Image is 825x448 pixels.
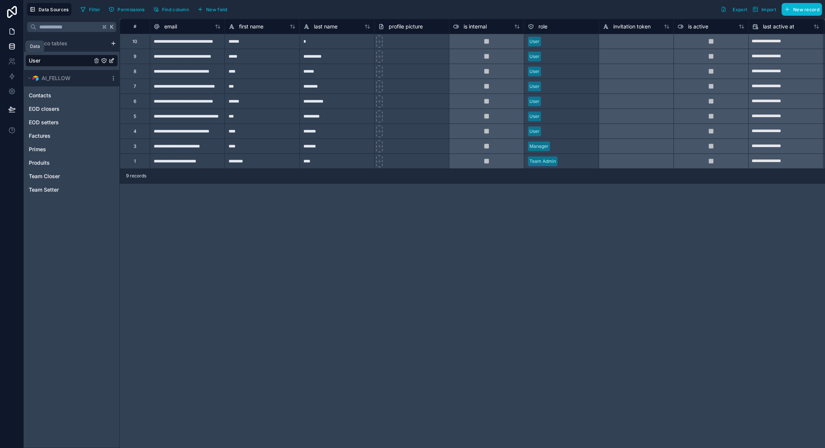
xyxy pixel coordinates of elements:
[77,4,103,15] button: Filter
[134,128,137,134] div: 4
[132,39,137,45] div: 10
[134,54,136,60] div: 9
[529,68,540,75] div: User
[529,113,540,120] div: User
[134,83,136,89] div: 7
[688,23,708,30] span: is active
[389,23,423,30] span: profile picture
[538,23,547,30] span: role
[30,43,40,49] div: Data
[782,3,822,16] button: New record
[134,113,136,119] div: 5
[529,53,540,60] div: User
[106,4,150,15] a: Permissions
[126,173,146,179] span: 9 records
[164,23,177,30] span: email
[733,7,747,12] span: Export
[718,3,750,16] button: Export
[134,68,136,74] div: 8
[195,4,230,15] button: New field
[529,128,540,135] div: User
[134,98,136,104] div: 6
[750,3,779,16] button: Import
[613,23,651,30] span: invitation token
[763,23,794,30] span: last active at
[27,3,71,16] button: Data Sources
[150,4,192,15] button: Find column
[162,7,189,12] span: Find column
[464,23,487,30] span: is internal
[117,7,144,12] span: Permissions
[529,98,540,105] div: User
[126,24,144,29] div: #
[134,158,136,164] div: 1
[206,7,227,12] span: New field
[529,38,540,45] div: User
[529,143,549,150] div: Manager
[134,143,136,149] div: 3
[39,7,69,12] span: Data Sources
[239,23,263,30] span: first name
[89,7,101,12] span: Filter
[109,24,114,30] span: K
[793,7,819,12] span: New record
[779,3,822,16] a: New record
[529,158,556,165] div: Team Admin
[761,7,776,12] span: Import
[529,83,540,90] div: User
[106,4,147,15] button: Permissions
[314,23,337,30] span: last name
